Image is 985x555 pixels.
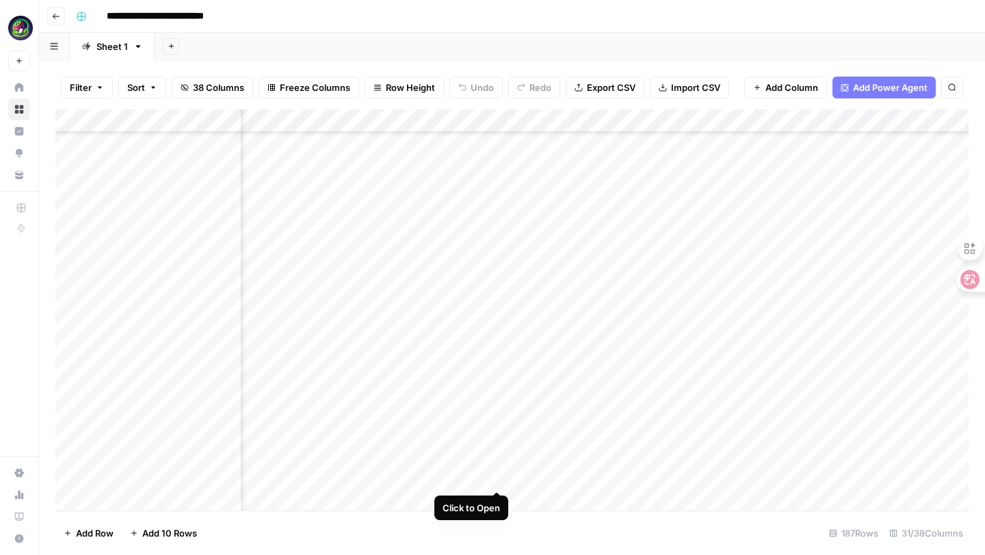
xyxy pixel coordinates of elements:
[365,77,444,98] button: Row Height
[744,77,827,98] button: Add Column
[70,81,92,94] span: Filter
[853,81,928,94] span: Add Power Agent
[8,11,30,45] button: Workspace: Meshy
[449,77,503,98] button: Undo
[8,462,30,484] a: Settings
[587,81,635,94] span: Export CSV
[443,501,500,515] div: Click to Open
[280,81,350,94] span: Freeze Columns
[650,77,729,98] button: Import CSV
[508,77,560,98] button: Redo
[884,522,969,544] div: 31/38 Columns
[8,164,30,186] a: Your Data
[70,33,155,60] a: Sheet 1
[8,77,30,98] a: Home
[96,40,128,53] div: Sheet 1
[8,506,30,528] a: Learning Hub
[529,81,551,94] span: Redo
[8,120,30,142] a: Insights
[671,81,720,94] span: Import CSV
[8,16,33,40] img: Meshy Logo
[142,526,197,540] span: Add 10 Rows
[259,77,359,98] button: Freeze Columns
[76,526,114,540] span: Add Row
[832,77,936,98] button: Add Power Agent
[118,77,166,98] button: Sort
[193,81,244,94] span: 38 Columns
[55,522,122,544] button: Add Row
[8,98,30,120] a: Browse
[386,81,435,94] span: Row Height
[8,142,30,164] a: Opportunities
[61,77,113,98] button: Filter
[765,81,818,94] span: Add Column
[122,522,205,544] button: Add 10 Rows
[471,81,494,94] span: Undo
[566,77,644,98] button: Export CSV
[127,81,145,94] span: Sort
[8,484,30,506] a: Usage
[8,528,30,550] button: Help + Support
[172,77,253,98] button: 38 Columns
[824,522,884,544] div: 187 Rows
